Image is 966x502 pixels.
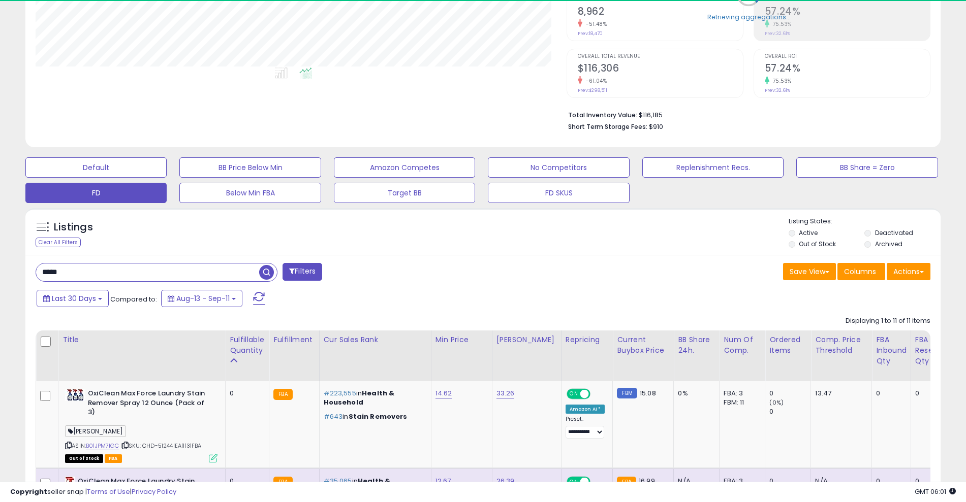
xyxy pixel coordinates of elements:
div: 0 [769,389,811,398]
a: Terms of Use [87,487,130,496]
div: Cur Sales Rank [324,334,427,345]
span: All listings that are currently out of stock and unavailable for purchase on Amazon [65,454,103,463]
div: seller snap | | [10,487,176,497]
div: Displaying 1 to 11 of 11 items [846,316,930,326]
span: FBA [105,454,122,463]
div: Fulfillable Quantity [230,334,265,356]
div: ASIN: [65,389,217,461]
div: Comp. Price Threshold [815,334,867,356]
div: [PERSON_NAME] [496,334,557,345]
div: Min Price [435,334,488,345]
small: FBA [273,389,292,400]
div: FBA inbound Qty [876,334,907,366]
span: Columns [844,266,876,277]
span: [PERSON_NAME] [65,425,126,437]
button: Aug-13 - Sep-11 [161,290,242,307]
button: FD [25,183,167,203]
div: Amazon AI * [566,405,605,414]
a: Privacy Policy [132,487,176,496]
button: FD SKUS [488,183,629,203]
span: OFF [588,390,605,398]
p: Listing States: [789,217,941,226]
div: Num of Comp. [724,334,761,356]
span: Health & Household [324,388,395,407]
span: #223,555 [324,388,356,398]
div: 0 [769,407,811,416]
label: Deactivated [875,228,913,237]
button: Filters [283,263,322,281]
span: | SKU: CHD-51244|EA|1|3|FBA [120,442,202,450]
div: Preset: [566,416,605,439]
div: Ordered Items [769,334,806,356]
p: in [324,389,423,407]
span: #643 [324,412,343,421]
button: BB Price Below Min [179,157,321,178]
button: Last 30 Days [37,290,109,307]
a: 33.26 [496,388,515,398]
span: 2025-10-13 06:01 GMT [915,487,956,496]
div: FBA: 3 [724,389,757,398]
button: Replenishment Recs. [642,157,784,178]
a: B01JPM7IGC [86,442,119,450]
p: in [324,412,423,421]
div: 0 [230,389,261,398]
div: Retrieving aggregations.. [707,12,789,21]
button: Save View [783,263,836,280]
label: Out of Stock [799,240,836,248]
div: 13.47 [815,389,864,398]
span: Stain Removers [349,412,408,421]
button: Amazon Competes [334,157,475,178]
button: Below Min FBA [179,183,321,203]
span: Last 30 Days [52,293,96,304]
small: (0%) [769,398,784,407]
div: FBA Reserved Qty [915,334,949,366]
img: 51gz8dElihL._SL40_.jpg [65,389,85,401]
strong: Copyright [10,487,47,496]
div: FBM: 11 [724,398,757,407]
button: No Competitors [488,157,629,178]
div: Current Buybox Price [617,334,669,356]
label: Archived [875,240,902,248]
div: 0 [876,389,903,398]
button: Target BB [334,183,475,203]
h5: Listings [54,220,93,235]
div: BB Share 24h. [678,334,715,356]
b: OxiClean Max Force Laundry Stain Remover Spray 12 Ounce (Pack of 3) [88,389,211,420]
button: Default [25,157,167,178]
span: Aug-13 - Sep-11 [176,293,230,304]
div: Repricing [566,334,609,345]
div: 0 [915,389,946,398]
label: Active [799,228,818,237]
small: FBM [617,388,637,398]
button: Columns [837,263,885,280]
button: Actions [887,263,930,280]
div: Fulfillment [273,334,315,345]
span: 15.08 [640,388,656,398]
span: ON [568,390,580,398]
a: 14.62 [435,388,452,398]
div: Title [63,334,221,345]
div: 0% [678,389,711,398]
button: BB Share = Zero [796,157,938,178]
span: Compared to: [110,294,157,304]
div: Clear All Filters [36,238,81,247]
